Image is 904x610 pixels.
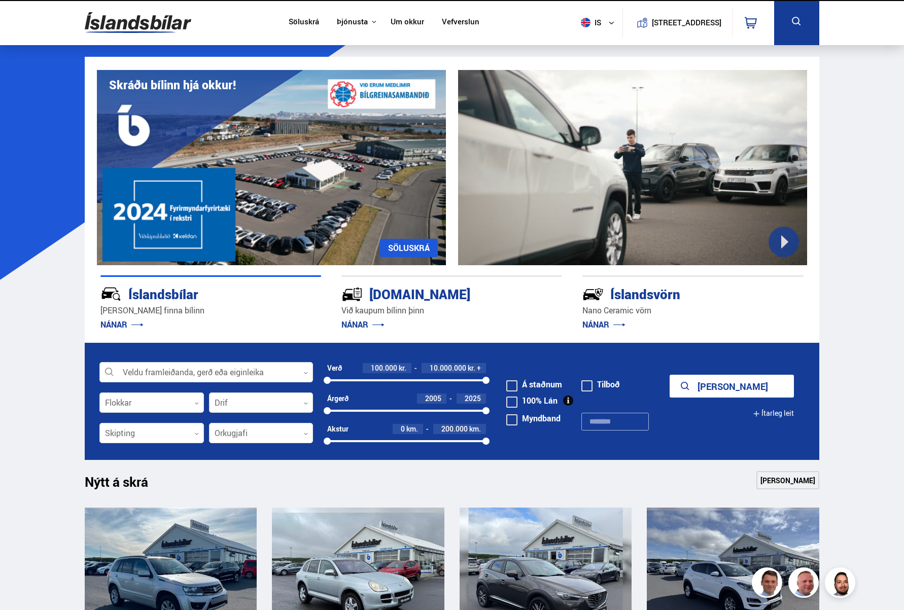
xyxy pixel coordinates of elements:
button: [STREET_ADDRESS] [655,18,717,27]
span: 10.000.000 [430,363,466,373]
span: + [477,364,481,372]
div: Árgerð [327,394,349,403]
a: Um okkur [391,17,424,28]
button: Ítarleg leit [753,402,794,425]
button: is [577,8,622,38]
div: Verð [327,364,342,372]
img: nhp88E3Fdnt1Opn2.png [826,569,857,599]
a: Vefverslun [442,17,479,28]
img: FbJEzSuNWCJXmdc-.webp [753,569,784,599]
button: [PERSON_NAME] [670,375,794,398]
p: [PERSON_NAME] finna bílinn [100,305,321,316]
span: km. [469,425,481,433]
img: svg+xml;base64,PHN2ZyB4bWxucz0iaHR0cDovL3d3dy53My5vcmcvMjAwMC9zdmciIHdpZHRoPSI1MTIiIGhlaWdodD0iNT... [581,18,590,27]
img: G0Ugv5HjCgRt.svg [85,6,191,39]
span: 2025 [465,393,481,403]
p: Nano Ceramic vörn [582,305,803,316]
span: 100.000 [371,363,397,373]
label: Tilboð [581,380,620,388]
span: 2005 [425,393,441,403]
label: Á staðnum [506,380,562,388]
a: NÁNAR [341,319,385,330]
img: eKx6w-_Home_640_.png [97,70,446,265]
img: siFngHWaQ9KaOqBr.png [790,569,820,599]
img: -Svtn6bYgwAsiwNX.svg [582,283,604,305]
p: Við kaupum bílinn þinn [341,305,562,316]
div: Akstur [327,425,349,433]
div: Íslandsbílar [100,284,285,302]
span: km. [406,425,418,433]
h1: Skráðu bílinn hjá okkur! [109,78,236,92]
span: 0 [401,424,405,434]
a: NÁNAR [100,319,144,330]
a: [PERSON_NAME] [756,471,819,489]
span: kr. [468,364,475,372]
button: Þjónusta [337,17,368,27]
label: 100% Lán [506,397,558,405]
a: Söluskrá [289,17,319,28]
div: Íslandsvörn [582,284,767,302]
img: JRvxyua_JYH6wB4c.svg [100,283,122,305]
span: kr. [399,364,406,372]
span: 200.000 [441,424,468,434]
span: is [577,18,602,27]
img: tr5P-W3DuiFaO7aO.svg [341,283,363,305]
div: [DOMAIN_NAME] [341,284,526,302]
label: Myndband [506,414,561,422]
h1: Nýtt á skrá [85,474,166,495]
a: NÁNAR [582,319,625,330]
a: [STREET_ADDRESS] [629,8,727,37]
a: SÖLUSKRÁ [380,239,438,257]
